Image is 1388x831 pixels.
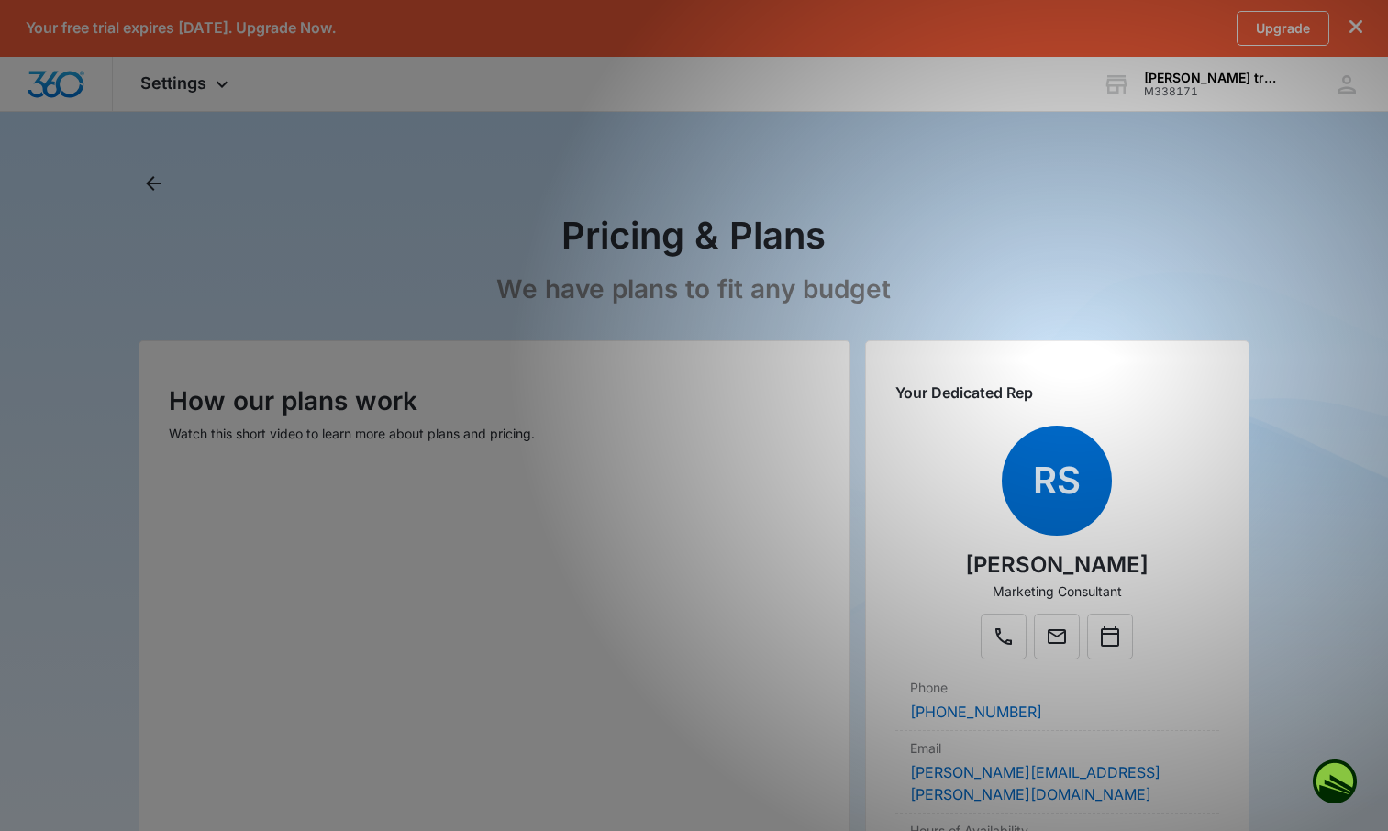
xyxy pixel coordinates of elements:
a: Upgrade [1237,11,1329,46]
p: We have plans to fit any budget [496,273,891,305]
div: Email[PERSON_NAME][EMAIL_ADDRESS][PERSON_NAME][DOMAIN_NAME] [895,731,1218,814]
button: Phone [981,614,1027,659]
span: Settings [140,73,206,93]
p: Your free trial expires [DATE]. Upgrade Now. [26,19,336,37]
dt: Email [910,738,1204,758]
button: dismiss this dialog [1349,19,1362,37]
p: Your Dedicated Rep [895,382,1218,404]
button: Back [139,169,168,198]
p: Watch this short video to learn more about plans and pricing. [169,424,820,443]
span: ⊘ [19,183,28,195]
h3: Get your personalized plan [19,14,247,38]
p: How our plans work [169,382,820,420]
p: [PERSON_NAME] [965,548,1149,582]
h1: Pricing & Plans [561,213,826,259]
p: Contact your Marketing Consultant to get your personalized marketing plan for your unique busines... [19,47,247,170]
dt: Phone [910,678,1204,697]
div: account id [1144,85,1278,98]
button: Mail [1034,614,1080,659]
div: Phone[PHONE_NUMBER] [895,670,1218,731]
a: [PERSON_NAME][EMAIL_ADDRESS][PERSON_NAME][DOMAIN_NAME] [910,763,1160,803]
a: Hide these tips [19,183,91,195]
span: RS [1002,426,1112,536]
a: [PHONE_NUMBER] [910,703,1042,721]
div: account name [1144,71,1278,85]
div: Settings [113,57,261,111]
p: Marketing Consultant [993,582,1122,601]
button: Calendar [1087,614,1133,659]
